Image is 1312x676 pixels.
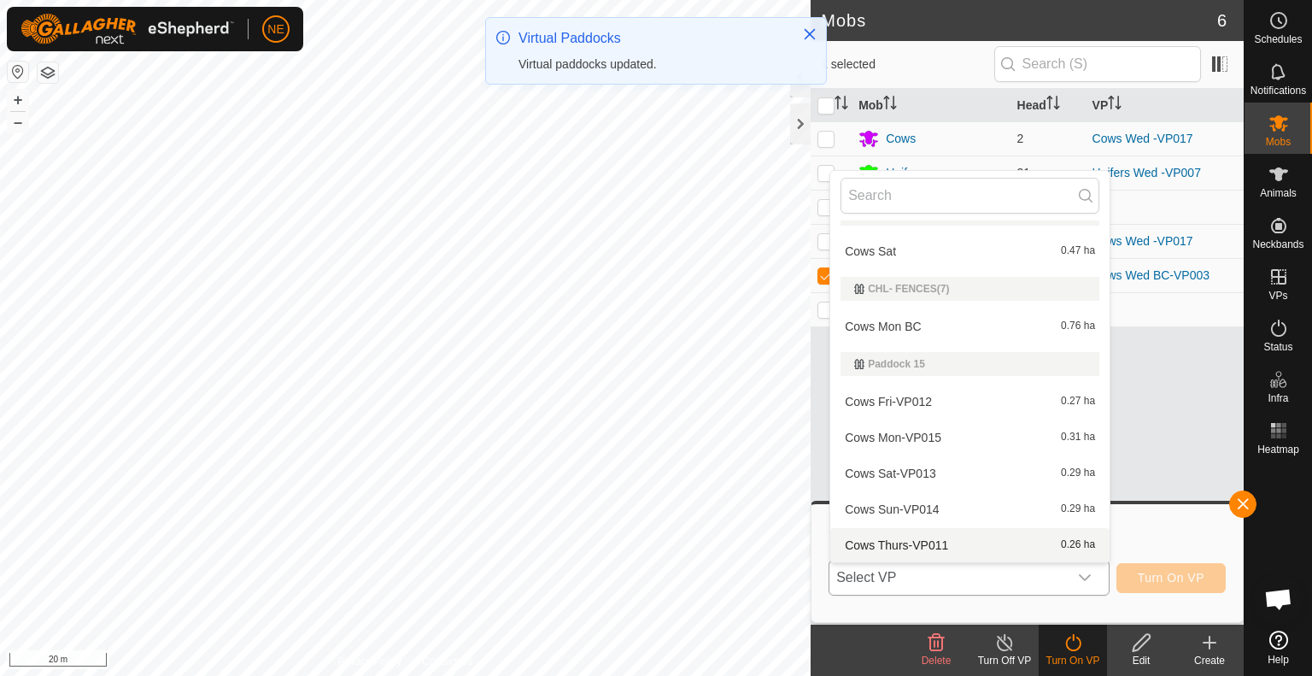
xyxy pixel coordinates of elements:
button: Close [798,22,822,46]
div: dropdown trigger [1068,561,1102,595]
a: Privacy Policy [338,654,402,669]
span: Select VP [829,561,1068,595]
input: Search [840,178,1099,214]
button: Reset Map [8,62,28,82]
div: Paddock 15 [854,359,1086,369]
img: Gallagher Logo [20,14,234,44]
span: Cows Sat [845,245,896,257]
span: Delete [922,655,952,667]
span: NE [267,21,284,38]
span: Infra [1268,393,1288,403]
span: 0.29 ha [1061,503,1095,515]
td: - [1086,292,1244,326]
div: Virtual Paddocks [518,28,785,49]
span: VPs [1268,291,1287,301]
li: Cows Thurs-VP011 [830,528,1110,562]
span: Schedules [1254,34,1302,44]
span: 21 [1017,166,1031,179]
button: Map Layers [38,62,58,83]
input: Search (S) [994,46,1201,82]
div: Turn Off VP [970,653,1039,668]
h2: Mobs [821,10,1217,31]
span: Mobs [1266,137,1291,147]
div: Edit [1107,653,1175,668]
div: Heifers [886,164,923,182]
a: Contact Us [422,654,472,669]
td: - [1086,190,1244,224]
a: Help [1245,624,1312,672]
span: Neckbands [1252,239,1303,250]
span: 2 [1017,132,1024,145]
button: + [8,90,28,110]
p-sorticon: Activate to sort [1046,98,1060,112]
span: 0.76 ha [1061,320,1095,332]
a: Heifers Wed -VP007 [1092,166,1201,179]
a: Cows Wed -VP017 [1092,132,1193,145]
li: Cows Mon BC [830,309,1110,344]
a: Cows Wed BC-VP003 [1092,268,1209,282]
span: 0.31 ha [1061,432,1095,444]
span: Heatmap [1257,444,1299,455]
li: Cows Fri-VP012 [830,385,1110,419]
th: VP [1086,89,1244,122]
span: Cows Mon BC [845,320,921,332]
span: Help [1268,655,1289,665]
div: Virtual paddocks updated. [518,56,785,73]
span: 6 [1217,8,1227,33]
span: 0.29 ha [1061,467,1095,479]
div: Turn On VP [1039,653,1107,668]
li: Cows Sun-VP014 [830,492,1110,526]
button: Turn On VP [1116,563,1226,593]
span: Cows Mon-VP015 [845,432,941,444]
span: 0.47 ha [1061,245,1095,257]
th: Head [1010,89,1086,122]
span: Cows Sun-VP014 [845,503,940,515]
p-sorticon: Activate to sort [883,98,897,112]
span: 1 selected [821,56,993,73]
li: Cows Mon-VP015 [830,420,1110,455]
span: Notifications [1250,85,1306,96]
li: Cows Sat-VP013 [830,456,1110,491]
div: Create [1175,653,1244,668]
span: Turn On VP [1138,571,1204,585]
span: 0.26 ha [1061,539,1095,551]
span: Animals [1260,188,1297,198]
p-sorticon: Activate to sort [1108,98,1122,112]
span: Cows Thurs-VP011 [845,539,948,551]
li: Cows Sat [830,234,1110,268]
span: Status [1263,342,1292,352]
th: Mob [852,89,1010,122]
span: 0.27 ha [1061,396,1095,408]
p-sorticon: Activate to sort [835,98,848,112]
div: Cows [886,130,916,148]
button: – [8,112,28,132]
div: CHL- FENCES(7) [854,284,1086,294]
div: Open chat [1253,573,1304,625]
span: Cows Sat-VP013 [845,467,936,479]
a: Cows Wed -VP017 [1092,234,1193,248]
span: Cows Fri-VP012 [845,396,932,408]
